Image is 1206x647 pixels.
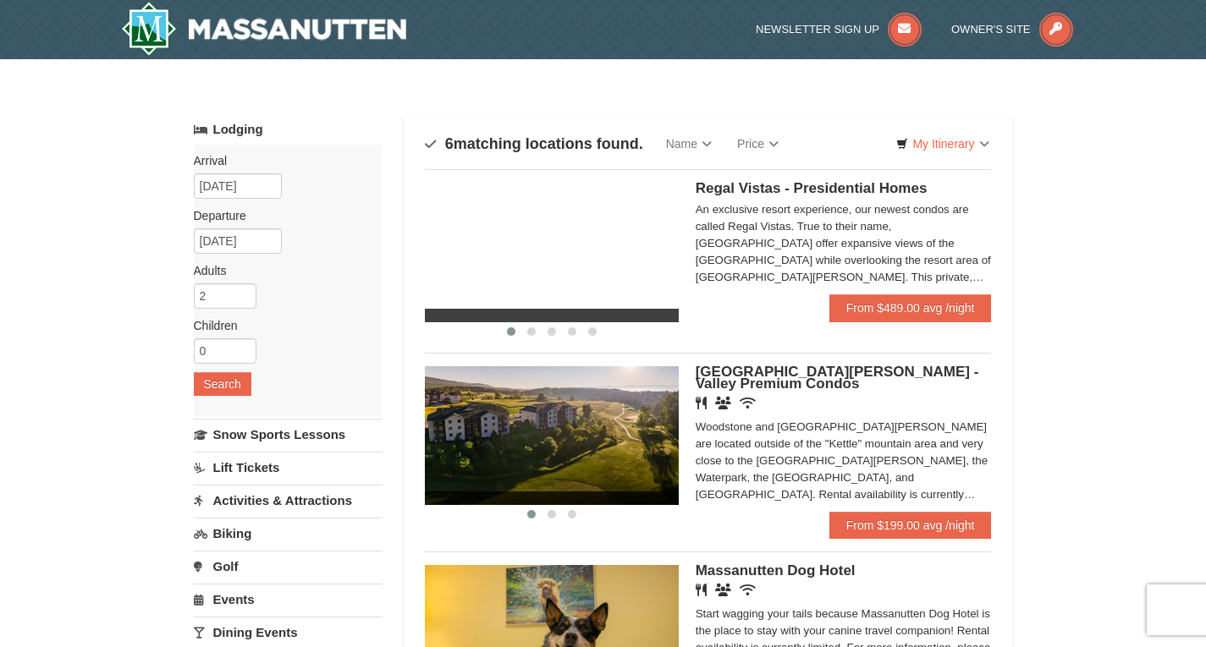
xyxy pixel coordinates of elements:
[194,317,370,334] label: Children
[756,23,922,36] a: Newsletter Sign Up
[715,584,731,596] i: Banquet Facilities
[653,127,724,161] a: Name
[194,485,383,516] a: Activities & Attractions
[696,419,992,503] div: Woodstone and [GEOGRAPHIC_DATA][PERSON_NAME] are located outside of the "Kettle" mountain area an...
[121,2,407,56] a: Massanutten Resort
[885,131,999,156] a: My Itinerary
[696,180,928,196] span: Regal Vistas - Presidential Homes
[696,584,707,596] i: Restaurant
[194,518,383,549] a: Biking
[194,207,370,224] label: Departure
[829,512,992,539] a: From $199.00 avg /night
[740,397,756,409] i: Wireless Internet (free)
[194,419,383,450] a: Snow Sports Lessons
[194,372,251,396] button: Search
[194,452,383,483] a: Lift Tickets
[696,562,856,578] span: Massanutten Dog Hotel
[829,294,992,321] a: From $489.00 avg /night
[194,262,370,279] label: Adults
[715,397,731,409] i: Banquet Facilities
[696,397,707,409] i: Restaurant
[696,201,992,286] div: An exclusive resort experience, our newest condos are called Regal Vistas. True to their name, [G...
[951,23,1031,36] span: Owner's Site
[696,364,979,392] span: [GEOGRAPHIC_DATA][PERSON_NAME] - Valley Premium Condos
[724,127,791,161] a: Price
[194,551,383,582] a: Golf
[121,2,407,56] img: Massanutten Resort Logo
[756,23,879,36] span: Newsletter Sign Up
[951,23,1073,36] a: Owner's Site
[194,584,383,615] a: Events
[740,584,756,596] i: Wireless Internet (free)
[194,114,383,145] a: Lodging
[194,152,370,169] label: Arrival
